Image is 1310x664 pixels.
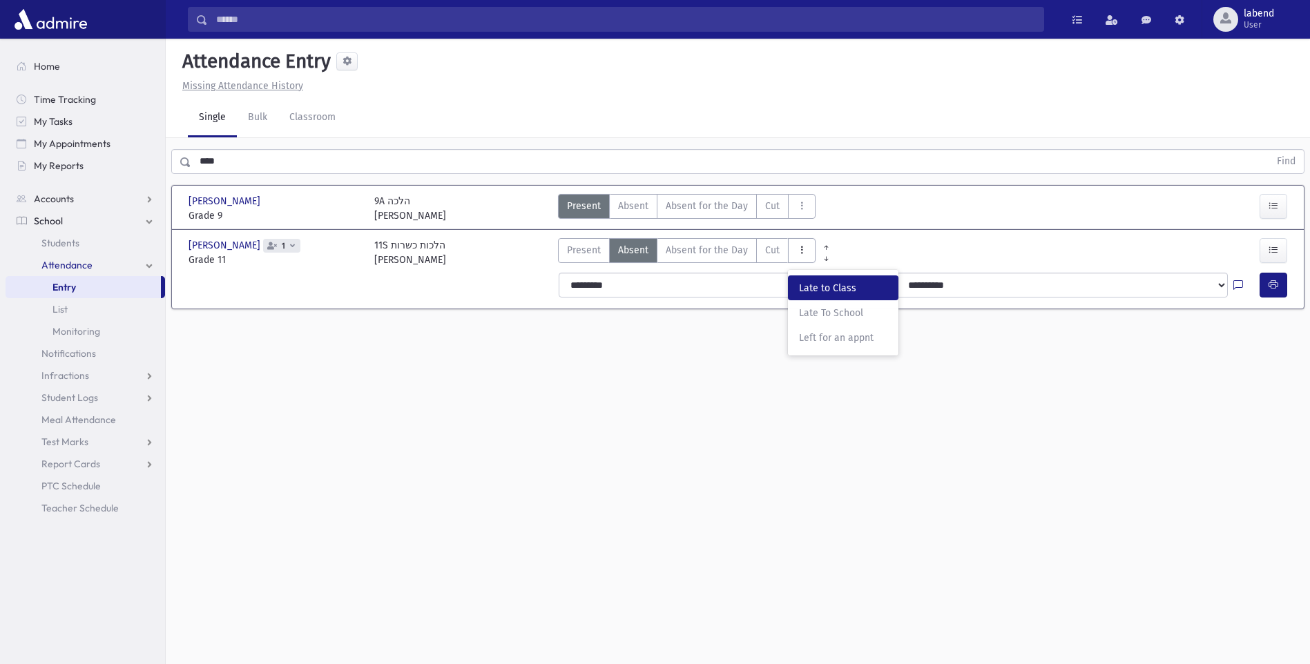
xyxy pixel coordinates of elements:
[6,55,165,77] a: Home
[41,458,100,470] span: Report Cards
[374,238,446,267] div: 11S הלכות כשרות [PERSON_NAME]
[41,237,79,249] span: Students
[6,387,165,409] a: Student Logs
[6,188,165,210] a: Accounts
[799,306,887,320] span: Late To School
[41,502,119,514] span: Teacher Schedule
[237,99,278,137] a: Bulk
[666,243,748,257] span: Absent for the Day
[765,199,780,213] span: Cut
[6,232,165,254] a: Students
[1244,19,1274,30] span: User
[6,133,165,155] a: My Appointments
[41,369,89,382] span: Infractions
[6,298,165,320] a: List
[666,199,748,213] span: Absent for the Day
[799,281,887,295] span: Late to Class
[6,409,165,431] a: Meal Attendance
[11,6,90,33] img: AdmirePro
[41,480,101,492] span: PTC Schedule
[6,342,165,364] a: Notifications
[34,60,60,72] span: Home
[52,303,68,315] span: List
[189,208,360,223] span: Grade 9
[34,193,74,205] span: Accounts
[1269,150,1304,173] button: Find
[189,253,360,267] span: Grade 11
[41,413,116,426] span: Meal Attendance
[6,210,165,232] a: School
[52,281,76,293] span: Entry
[34,93,96,106] span: Time Tracking
[6,320,165,342] a: Monitoring
[34,159,84,172] span: My Reports
[34,215,63,227] span: School
[6,453,165,475] a: Report Cards
[177,50,331,73] h5: Attendance Entry
[6,497,165,519] a: Teacher Schedule
[6,431,165,453] a: Test Marks
[6,110,165,133] a: My Tasks
[374,194,446,223] div: 9A הלכה [PERSON_NAME]
[558,194,816,223] div: AttTypes
[279,242,288,251] span: 1
[765,243,780,257] span: Cut
[189,194,263,208] span: [PERSON_NAME]
[208,7,1043,32] input: Search
[6,364,165,387] a: Infractions
[6,254,165,276] a: Attendance
[177,80,303,92] a: Missing Attendance History
[52,325,100,338] span: Monitoring
[41,436,88,448] span: Test Marks
[1244,8,1274,19] span: labend
[567,199,601,213] span: Present
[189,238,263,253] span: [PERSON_NAME]
[182,80,303,92] u: Missing Attendance History
[278,99,347,137] a: Classroom
[41,259,93,271] span: Attendance
[6,155,165,177] a: My Reports
[567,243,601,257] span: Present
[34,137,110,150] span: My Appointments
[6,276,161,298] a: Entry
[799,331,887,345] span: Left for an appnt
[6,88,165,110] a: Time Tracking
[188,99,237,137] a: Single
[41,347,96,360] span: Notifications
[34,115,73,128] span: My Tasks
[558,238,816,267] div: AttTypes
[618,199,648,213] span: Absent
[6,475,165,497] a: PTC Schedule
[41,391,98,404] span: Student Logs
[618,243,648,257] span: Absent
